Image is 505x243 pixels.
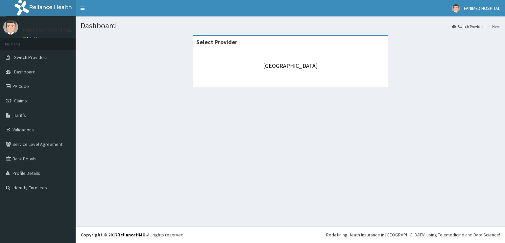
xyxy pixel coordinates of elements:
[76,226,505,243] footer: All rights reserved.
[81,232,147,238] strong: Copyright © 2017 .
[117,232,146,238] a: RelianceHMO
[14,54,48,60] span: Switch Providers
[14,69,36,75] span: Dashboard
[23,27,72,33] p: FANIMED HOSPITAL
[23,36,39,40] a: Online
[196,38,237,46] strong: Select Provider
[452,4,460,13] img: User Image
[326,231,500,238] div: Redefining Heath Insurance in [GEOGRAPHIC_DATA] using Telemedicine and Data Science!
[486,24,500,29] li: Here
[14,112,26,118] span: Tariffs
[14,98,27,104] span: Claims
[452,24,485,29] a: Switch Providers
[263,62,318,69] a: [GEOGRAPHIC_DATA]
[3,20,18,35] img: User Image
[464,5,500,11] span: FANIMED HOSPITAL
[81,21,500,30] h1: Dashboard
